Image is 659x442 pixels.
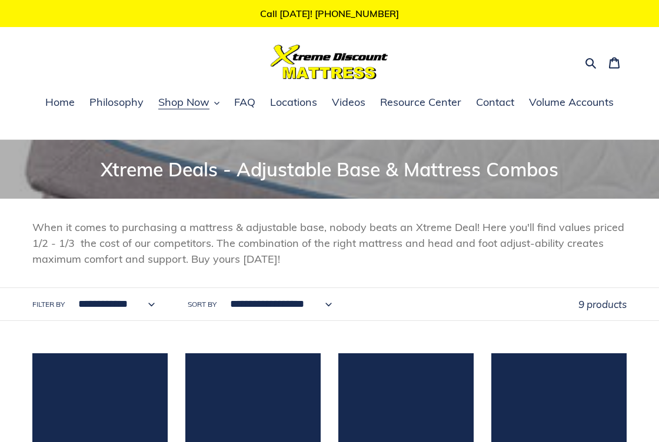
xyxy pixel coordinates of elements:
a: Home [39,94,81,112]
span: Xtreme Deals - Adjustable Base & Mattress Combos [101,158,558,181]
a: Locations [264,94,323,112]
span: 9 products [578,298,627,310]
span: Volume Accounts [529,95,614,109]
span: FAQ [234,95,255,109]
span: Philosophy [89,95,144,109]
p: When it comes to purchasing a mattress & adjustable base, nobody beats an Xtreme Deal! Here you'l... [32,219,627,267]
span: Shop Now [158,95,209,109]
a: Resource Center [374,94,467,112]
a: Volume Accounts [523,94,620,112]
span: Resource Center [380,95,461,109]
label: Filter by [32,299,65,310]
span: Home [45,95,75,109]
span: Locations [270,95,317,109]
span: Videos [332,95,365,109]
label: Sort by [188,299,217,310]
span: Contact [476,95,514,109]
a: FAQ [228,94,261,112]
a: Contact [470,94,520,112]
button: Shop Now [152,94,225,112]
a: Videos [326,94,371,112]
img: Xtreme Discount Mattress [271,45,388,79]
a: Philosophy [84,94,149,112]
